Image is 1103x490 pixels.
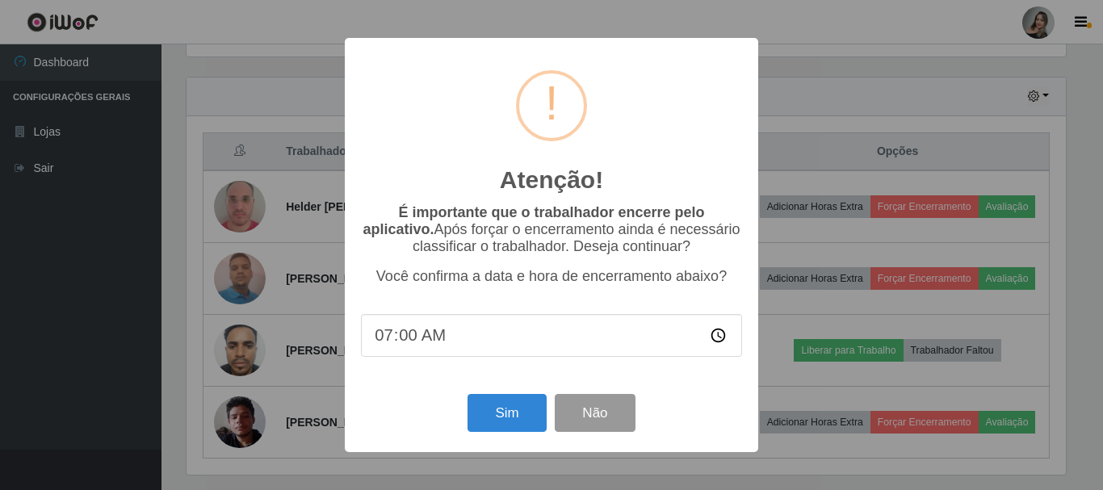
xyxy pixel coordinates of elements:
[555,394,635,432] button: Não
[361,204,742,255] p: Após forçar o encerramento ainda é necessário classificar o trabalhador. Deseja continuar?
[363,204,704,237] b: É importante que o trabalhador encerre pelo aplicativo.
[361,268,742,285] p: Você confirma a data e hora de encerramento abaixo?
[468,394,546,432] button: Sim
[500,165,603,195] h2: Atenção!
